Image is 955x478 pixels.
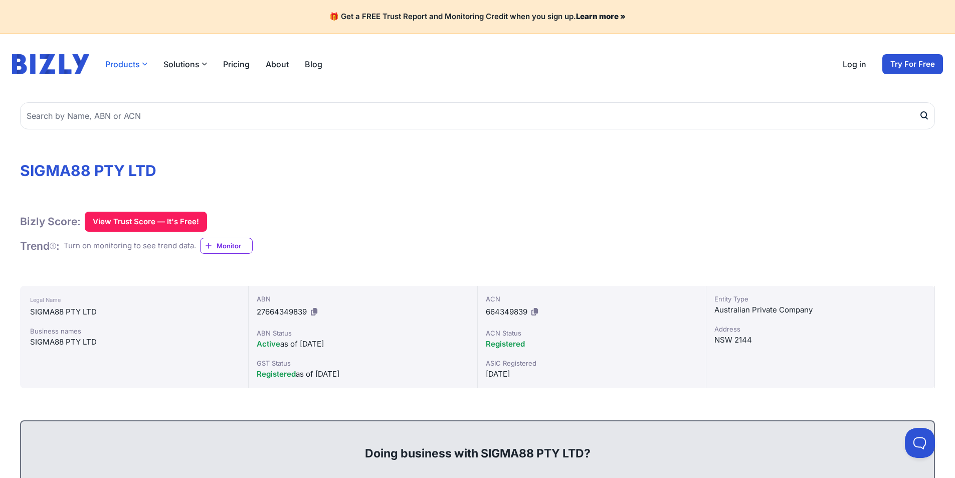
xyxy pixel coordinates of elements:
div: ASIC Registered [486,358,698,368]
a: Learn more » [576,12,626,21]
div: ABN [257,294,469,304]
div: ABN Status [257,328,469,338]
div: SIGMA88 PTY LTD [30,336,238,348]
a: Monitor [200,238,253,254]
a: Blog [305,58,322,70]
button: View Trust Score — It's Free! [85,212,207,232]
div: ACN Status [486,328,698,338]
div: [DATE] [486,368,698,380]
div: Turn on monitoring to see trend data. [64,240,196,252]
div: as of [DATE] [257,368,469,380]
div: Doing business with SIGMA88 PTY LTD? [31,429,924,461]
div: Legal Name [30,294,238,306]
iframe: Toggle Customer Support [905,428,935,458]
button: Solutions [163,58,207,70]
div: Australian Private Company [714,304,926,316]
span: Registered [486,339,525,349]
div: as of [DATE] [257,338,469,350]
button: Products [105,58,147,70]
div: Business names [30,326,238,336]
div: ACN [486,294,698,304]
span: 664349839 [486,307,527,316]
h1: Bizly Score: [20,215,81,228]
a: Try For Free [882,54,943,74]
span: Registered [257,369,296,379]
div: SIGMA88 PTY LTD [30,306,238,318]
div: Address [714,324,926,334]
h4: 🎁 Get a FREE Trust Report and Monitoring Credit when you sign up. [12,12,943,22]
div: NSW 2144 [714,334,926,346]
span: 27664349839 [257,307,307,316]
div: GST Status [257,358,469,368]
input: Search by Name, ABN or ACN [20,102,935,129]
span: Monitor [217,241,252,251]
a: Log in [843,58,866,70]
a: About [266,58,289,70]
div: Entity Type [714,294,926,304]
a: Pricing [223,58,250,70]
span: Active [257,339,280,349]
h1: Trend : [20,239,60,253]
h1: SIGMA88 PTY LTD [20,162,935,180]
